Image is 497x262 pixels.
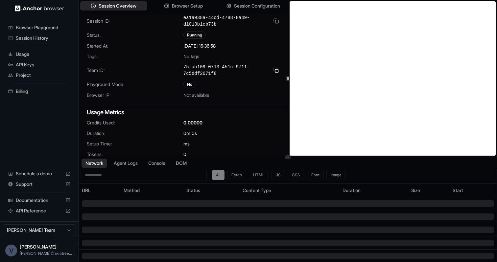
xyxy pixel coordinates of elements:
[16,207,63,214] span: API Reference
[87,81,183,88] span: Playground Mode:
[82,187,118,194] div: URL
[16,35,71,41] span: Session History
[183,120,202,126] span: 0.00000
[16,88,71,95] span: Billing
[87,92,183,98] span: Browser IP:
[87,151,183,158] span: Tokens:
[87,53,183,60] span: Tags:
[15,5,64,11] img: Anchor Logo
[16,181,63,187] span: Support
[5,70,73,80] div: Project
[234,3,280,9] span: Session Configuration
[87,108,280,117] h3: Usage Metrics
[16,170,63,177] span: Schedule a demo
[20,244,57,250] span: Vipin Tanna
[183,151,186,158] span: 0
[5,195,73,206] div: Documentation
[343,187,406,194] div: Duration
[186,187,237,194] div: Status
[124,187,181,194] div: Method
[172,159,191,168] button: DOM
[183,14,270,28] span: ea1a938a-44cd-4788-8a49-d1013b1cb73b
[183,141,190,147] span: ms
[87,130,183,137] span: Duration:
[411,187,448,194] div: Size
[5,33,73,43] div: Session History
[16,24,71,31] span: Browser Playground
[5,59,73,70] div: API Keys
[16,51,71,57] span: Usage
[87,32,183,38] span: Status:
[5,168,73,179] div: Schedule a demo
[172,3,203,9] span: Browser Setup
[243,187,337,194] div: Content Type
[183,43,216,49] span: [DATE] 16:36:58
[5,206,73,216] div: API Reference
[5,22,73,33] div: Browser Playground
[87,120,183,126] span: Credits Used:
[110,159,142,168] button: Agent Logs
[82,159,107,168] button: Network
[87,18,183,24] span: Session ID:
[5,86,73,97] div: Billing
[16,197,63,204] span: Documentation
[183,53,199,60] span: No tags
[16,61,71,68] span: API Keys
[183,81,196,88] div: No
[144,159,169,168] button: Console
[5,179,73,189] div: Support
[5,245,17,256] div: V
[87,43,183,49] span: Started At:
[99,3,136,9] span: Session Overview
[87,67,183,74] span: Team ID:
[183,32,206,39] div: Running
[20,251,72,256] span: vipin@axiotree.com
[75,245,86,256] button: Open menu
[87,141,183,147] span: Setup Time:
[183,64,270,77] span: 75fab109-0713-451c-9711-7c5ddf2671f8
[5,49,73,59] div: Usage
[183,130,197,137] span: 0m 0s
[453,187,494,194] div: Start
[16,72,71,78] span: Project
[183,92,209,98] span: Not available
